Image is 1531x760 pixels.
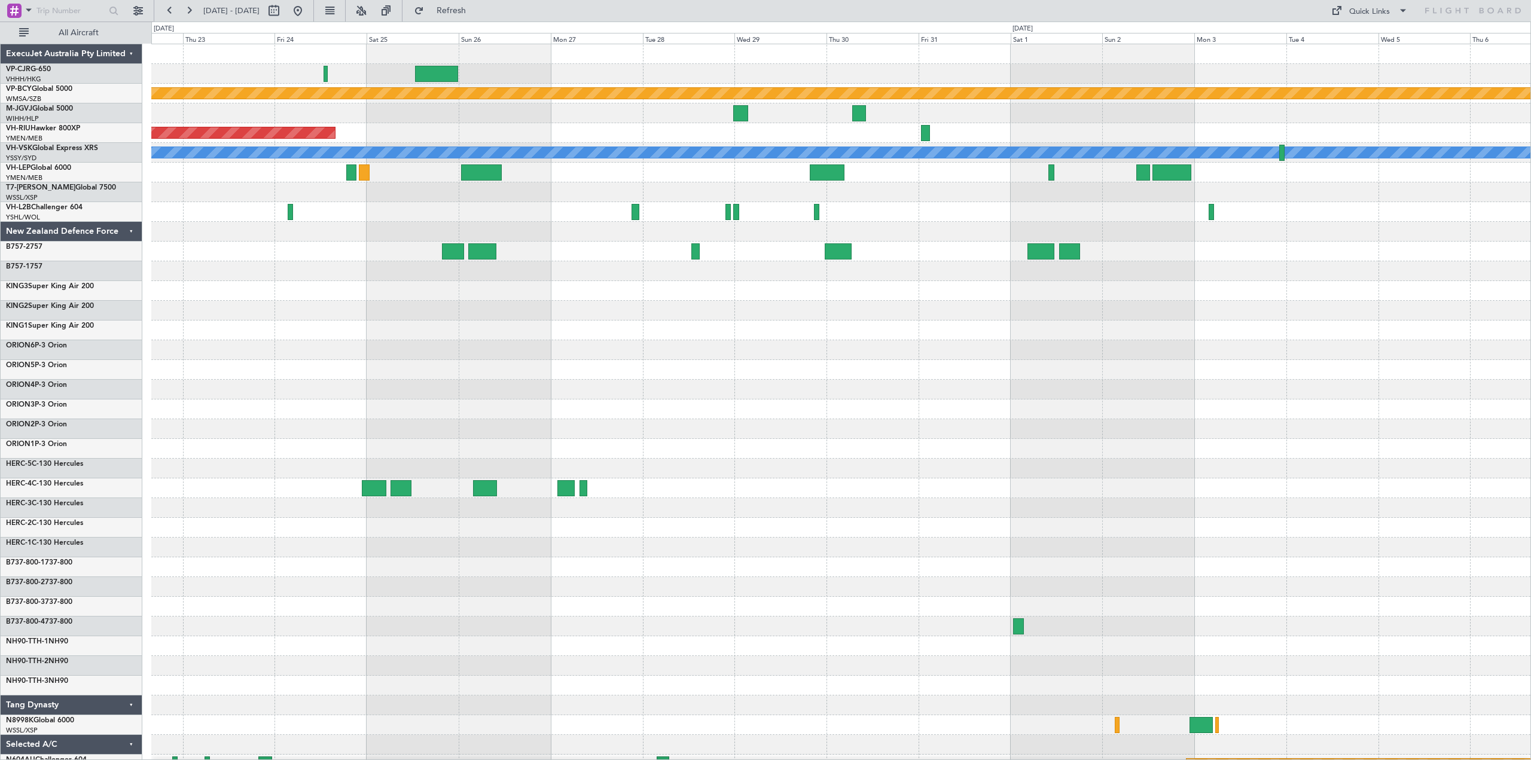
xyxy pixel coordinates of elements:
div: Sat 1 [1011,33,1103,44]
span: NH90-TTH-3 [6,677,48,685]
span: HERC-1 [6,539,32,547]
span: KING1 [6,322,28,329]
span: B737-800-1 [6,559,45,566]
button: Refresh [408,1,480,20]
a: ORION2P-3 Orion [6,421,67,428]
div: Thu 23 [183,33,275,44]
a: ORION6P-3 Orion [6,342,67,349]
span: VH-VSK [6,145,32,152]
div: Mon 27 [551,33,643,44]
a: WSSL/XSP [6,193,38,202]
span: HERC-5 [6,460,32,468]
span: VP-CJR [6,66,31,73]
span: VH-L2B [6,204,31,211]
div: Sat 25 [367,33,459,44]
a: N8998KGlobal 6000 [6,717,74,724]
div: Tue 4 [1286,33,1378,44]
span: NH90-TTH-1 [6,638,48,645]
a: VP-BCYGlobal 5000 [6,86,72,93]
div: Sun 26 [459,33,551,44]
div: Wed 29 [734,33,827,44]
a: ORION4P-3 Orion [6,381,67,389]
div: Wed 5 [1378,33,1471,44]
span: VH-RIU [6,125,31,132]
a: VHHH/HKG [6,75,41,84]
a: HERC-1C-130 Hercules [6,539,83,547]
div: Mon 3 [1194,33,1286,44]
div: Sun 2 [1102,33,1194,44]
div: Fri 31 [919,33,1011,44]
span: HERC-3 [6,500,32,507]
a: YMEN/MEB [6,173,42,182]
a: VH-VSKGlobal Express XRS [6,145,98,152]
a: VH-LEPGlobal 6000 [6,164,71,172]
a: KING2Super King Air 200 [6,303,94,310]
a: WIHH/HLP [6,114,39,123]
a: B757-2757 [6,243,42,251]
span: ORION3 [6,401,35,408]
a: YSHL/WOL [6,213,40,222]
span: KING3 [6,283,28,290]
div: [DATE] [154,24,174,34]
a: VP-CJRG-650 [6,66,51,73]
a: B737-800-2737-800 [6,579,72,586]
a: NH90-TTH-1NH90 [6,638,68,645]
span: B737-800-3 [6,599,45,606]
a: M-JGVJGlobal 5000 [6,105,73,112]
div: Fri 24 [275,33,367,44]
a: NH90-TTH-3NH90 [6,677,68,685]
a: KING1Super King Air 200 [6,322,94,329]
div: Thu 30 [827,33,919,44]
span: HERC-2 [6,520,32,527]
a: HERC-3C-130 Hercules [6,500,83,507]
span: All Aircraft [31,29,126,37]
a: ORION1P-3 Orion [6,441,67,448]
a: KING3Super King Air 200 [6,283,94,290]
a: B737-800-3737-800 [6,599,72,606]
input: Trip Number [36,2,105,20]
button: All Aircraft [13,23,130,42]
a: YMEN/MEB [6,134,42,143]
a: YSSY/SYD [6,154,36,163]
span: KING2 [6,303,28,310]
span: NH90-TTH-2 [6,658,48,665]
a: WSSL/XSP [6,726,38,735]
a: VH-RIUHawker 800XP [6,125,80,132]
span: B757-2 [6,243,30,251]
a: B737-800-1737-800 [6,559,72,566]
div: [DATE] [1012,24,1033,34]
a: NH90-TTH-2NH90 [6,658,68,665]
span: VP-BCY [6,86,32,93]
a: B737-800-4737-800 [6,618,72,625]
button: Quick Links [1325,1,1414,20]
span: B737-800-4 [6,618,45,625]
a: T7-[PERSON_NAME]Global 7500 [6,184,116,191]
span: T7-[PERSON_NAME] [6,184,75,191]
span: ORION2 [6,421,35,428]
span: N8998K [6,717,33,724]
span: B737-800-2 [6,579,45,586]
a: HERC-4C-130 Hercules [6,480,83,487]
span: M-JGVJ [6,105,32,112]
div: Tue 28 [643,33,735,44]
a: ORION5P-3 Orion [6,362,67,369]
a: HERC-5C-130 Hercules [6,460,83,468]
a: WMSA/SZB [6,94,41,103]
span: ORION5 [6,362,35,369]
div: Quick Links [1349,6,1390,18]
span: [DATE] - [DATE] [203,5,260,16]
a: HERC-2C-130 Hercules [6,520,83,527]
span: ORION4 [6,381,35,389]
span: HERC-4 [6,480,32,487]
span: ORION6 [6,342,35,349]
a: B757-1757 [6,263,42,270]
span: B757-1 [6,263,30,270]
span: ORION1 [6,441,35,448]
span: Refresh [426,7,477,15]
a: ORION3P-3 Orion [6,401,67,408]
span: VH-LEP [6,164,31,172]
a: VH-L2BChallenger 604 [6,204,83,211]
